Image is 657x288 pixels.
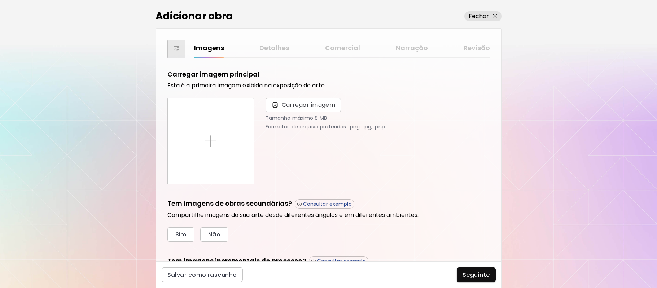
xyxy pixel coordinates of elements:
[205,135,216,147] img: placeholder
[174,46,179,52] img: thumbnail
[167,211,490,219] h6: Compartilhe imagens da sua arte desde diferentes ângulos e em diferentes ambientes.
[167,271,237,279] span: Salvar como rascunho
[457,267,496,282] button: Seguinte
[309,256,368,266] button: Consultar exemplo
[162,267,243,282] button: Salvar como rascunho
[175,231,187,238] span: Sim
[167,70,259,79] h5: Carregar imagem principal
[200,227,228,242] button: Não
[266,115,490,121] p: Tamanho máximo 8 MB
[167,256,306,266] h5: Tem imagens incrementais do processo?
[208,231,220,238] span: Não
[282,101,336,109] span: Carregar imagem
[167,199,292,209] h5: Tem imagens de obras secundárias?
[266,98,341,112] span: Carregar imagem
[463,271,490,279] span: Seguinte
[303,201,352,207] p: Consultar exemplo
[266,124,490,130] p: Formatos de arquivo preferidos: .png, .jpg, .pnp
[317,258,366,264] p: Consultar exemplo
[167,227,194,242] button: Sim
[167,82,490,89] h6: Esta é a primeira imagem exibida na exposição de arte.
[295,199,354,209] button: Consultar exemplo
